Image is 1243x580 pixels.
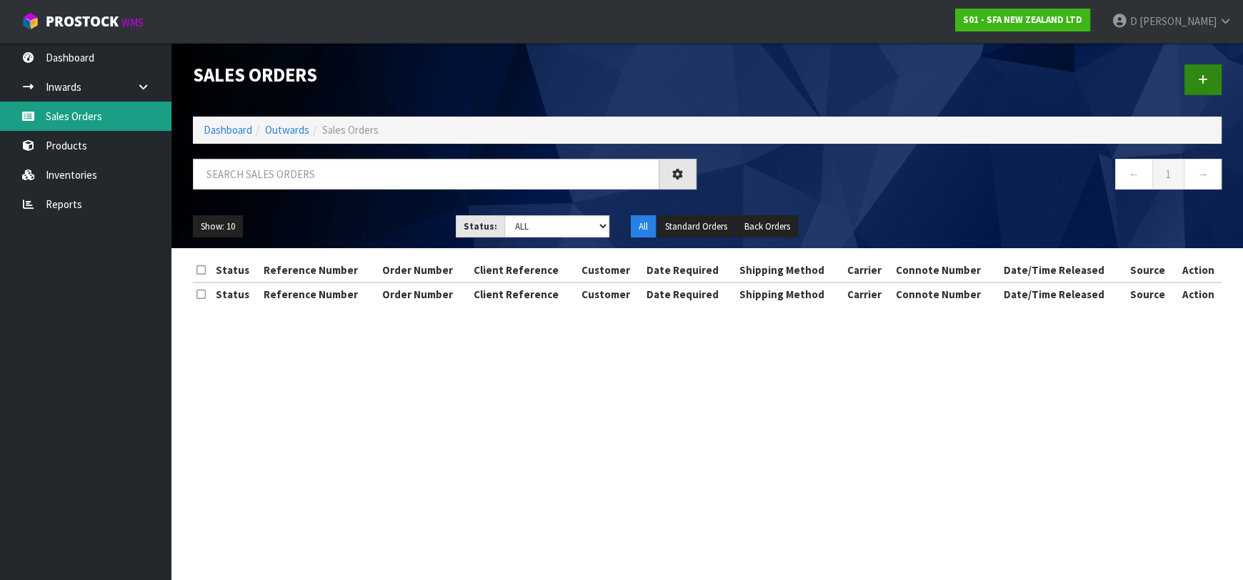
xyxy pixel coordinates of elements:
[322,123,379,137] span: Sales Orders
[844,259,892,282] th: Carrier
[736,259,844,282] th: Shipping Method
[1139,14,1217,28] span: [PERSON_NAME]
[193,215,243,238] button: Show: 10
[963,14,1082,26] strong: S01 - SFA NEW ZEALAND LTD
[1126,259,1175,282] th: Source
[469,282,577,305] th: Client Reference
[46,12,119,31] span: ProStock
[892,259,1000,282] th: Connote Number
[1176,282,1222,305] th: Action
[643,259,736,282] th: Date Required
[193,64,697,85] h1: Sales Orders
[212,259,260,282] th: Status
[844,282,892,305] th: Carrier
[1152,159,1184,190] a: 1
[578,282,643,305] th: Customer
[631,215,656,238] button: All
[121,16,144,29] small: WMS
[1176,259,1222,282] th: Action
[204,123,252,137] a: Dashboard
[265,123,309,137] a: Outwards
[643,282,736,305] th: Date Required
[379,282,470,305] th: Order Number
[212,282,260,305] th: Status
[1115,159,1153,190] a: ←
[578,259,643,282] th: Customer
[1184,159,1222,190] a: →
[1000,282,1127,305] th: Date/Time Released
[1130,14,1137,28] span: D
[260,282,379,305] th: Reference Number
[464,220,497,232] strong: Status:
[718,159,1222,194] nav: Page navigation
[1000,259,1127,282] th: Date/Time Released
[260,259,379,282] th: Reference Number
[1126,282,1175,305] th: Source
[892,282,1000,305] th: Connote Number
[737,215,798,238] button: Back Orders
[657,215,735,238] button: Standard Orders
[21,12,39,30] img: cube-alt.png
[736,282,844,305] th: Shipping Method
[379,259,470,282] th: Order Number
[469,259,577,282] th: Client Reference
[193,159,659,190] input: Search sales orders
